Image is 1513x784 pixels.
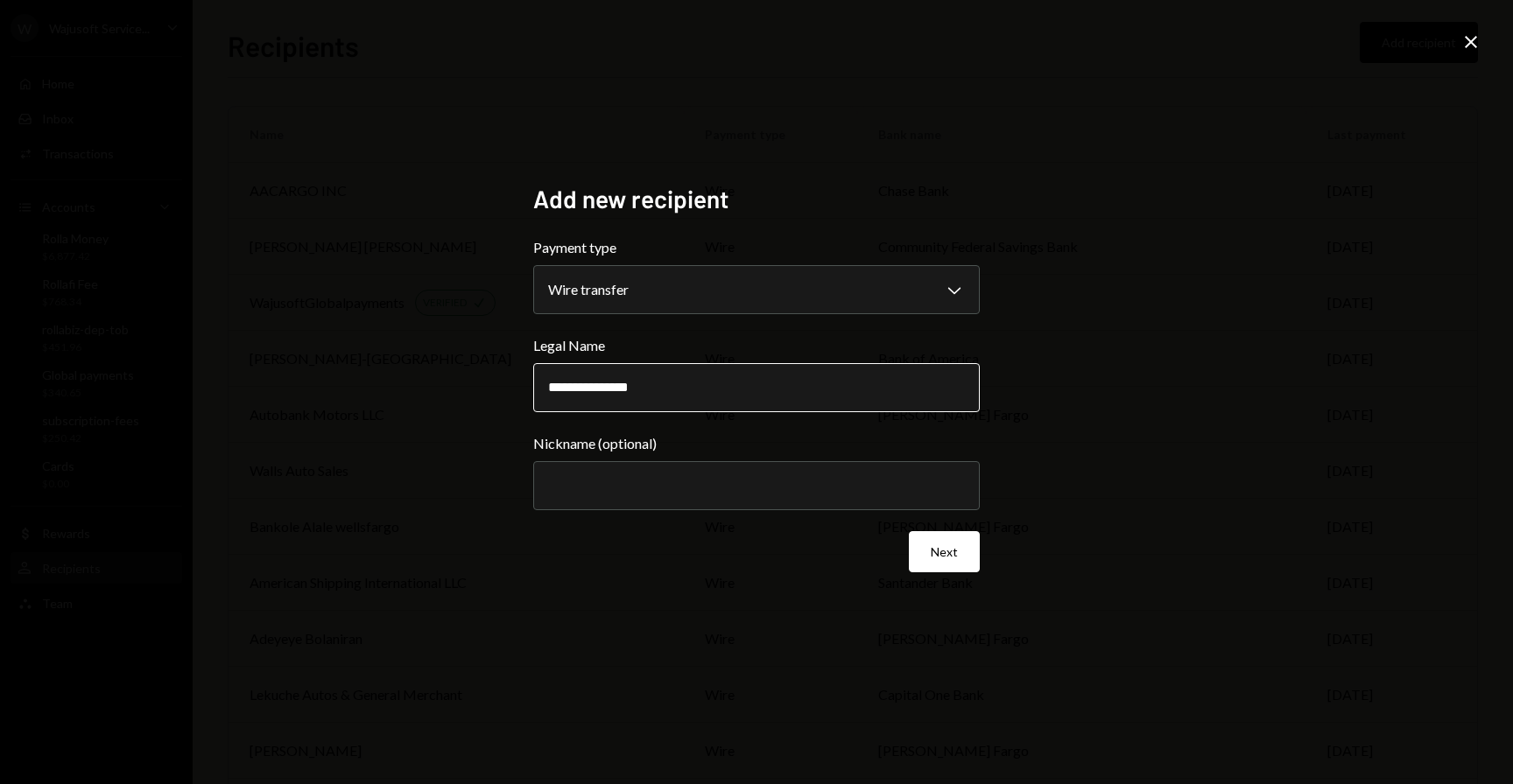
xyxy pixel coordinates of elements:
[533,182,980,216] h2: Add new recipient
[533,265,980,314] button: Payment type
[909,531,980,572] button: Next
[533,335,980,356] label: Legal Name
[533,237,980,258] label: Payment type
[533,433,980,454] label: Nickname (optional)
